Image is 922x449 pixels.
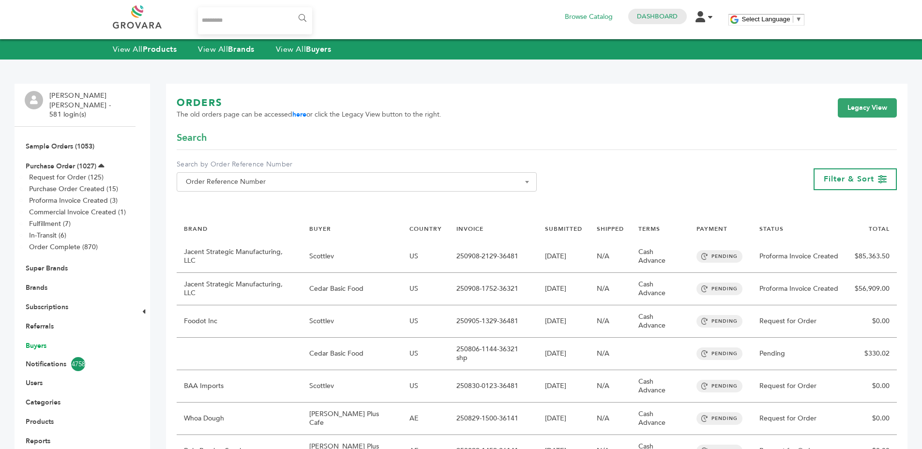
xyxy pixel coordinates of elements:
a: Purchase Order Created (15) [29,184,118,194]
a: BUYER [309,225,331,233]
span: PENDING [696,412,742,425]
td: $0.00 [847,305,897,338]
img: profile.png [25,91,43,109]
a: BRAND [184,225,208,233]
span: Search [177,131,207,145]
span: ▼ [796,15,802,23]
td: US [402,305,449,338]
a: Commercial Invoice Created (1) [29,208,126,217]
td: N/A [589,338,631,370]
a: Request for Order (125) [29,173,104,182]
td: Pending [752,338,847,370]
td: Cedar Basic Food [302,338,402,370]
td: Scottlev [302,305,402,338]
a: TOTAL [869,225,890,233]
td: Proforma Invoice Created [752,240,847,273]
td: 250908-2129-36481 [449,240,538,273]
a: SHIPPED [597,225,624,233]
a: TERMS [638,225,660,233]
a: Proforma Invoice Created (3) [29,196,118,205]
td: [DATE] [538,305,589,338]
td: Request for Order [752,403,847,435]
span: PENDING [696,250,742,263]
td: Scottlev [302,240,402,273]
td: [DATE] [538,403,589,435]
td: Cash Advance [631,240,689,273]
td: Cedar Basic Food [302,273,402,305]
td: Jacent Strategic Manufacturing, LLC [177,273,302,305]
a: Brands [26,283,47,292]
td: Cash Advance [631,305,689,338]
span: Order Reference Number [177,172,537,192]
a: Buyers [26,341,46,350]
td: $330.02 [847,338,897,370]
strong: Brands [228,44,254,55]
td: BAA Imports [177,370,302,403]
td: US [402,240,449,273]
td: Scottlev [302,370,402,403]
td: Jacent Strategic Manufacturing, LLC [177,240,302,273]
span: PENDING [696,315,742,328]
td: Cash Advance [631,370,689,403]
td: N/A [589,240,631,273]
a: Select Language​ [742,15,802,23]
a: Sample Orders (1053) [26,142,94,151]
td: $0.00 [847,370,897,403]
a: Subscriptions [26,302,68,312]
label: Search by Order Reference Number [177,160,537,169]
a: Purchase Order (1027) [26,162,96,171]
strong: Buyers [306,44,331,55]
span: PENDING [696,347,742,360]
td: AE [402,403,449,435]
td: $56,909.00 [847,273,897,305]
a: Legacy View [838,98,897,118]
span: Select Language [742,15,790,23]
input: Search... [198,7,313,34]
td: N/A [589,370,631,403]
td: [DATE] [538,370,589,403]
span: 4758 [71,357,85,371]
td: Cash Advance [631,273,689,305]
td: [DATE] [538,273,589,305]
a: Browse Catalog [565,12,613,22]
a: Categories [26,398,60,407]
a: SUBMITTED [545,225,582,233]
a: Notifications4758 [26,357,124,371]
a: View AllProducts [113,44,177,55]
a: Dashboard [637,12,678,21]
strong: Products [143,44,177,55]
a: PAYMENT [696,225,727,233]
span: The old orders page can be accessed or click the Legacy View button to the right. [177,110,441,120]
td: $0.00 [847,403,897,435]
a: INVOICE [456,225,484,233]
a: Products [26,417,54,426]
span: PENDING [696,283,742,295]
td: Cash Advance [631,403,689,435]
a: Order Complete (870) [29,242,98,252]
a: STATUS [759,225,784,233]
td: US [402,338,449,370]
td: N/A [589,403,631,435]
li: [PERSON_NAME] [PERSON_NAME] - 581 login(s) [49,91,133,120]
a: Users [26,378,43,388]
span: Order Reference Number [182,175,531,189]
td: Request for Order [752,305,847,338]
td: Whoa Dough [177,403,302,435]
a: COUNTRY [409,225,442,233]
a: Referrals [26,322,54,331]
a: View AllBuyers [276,44,332,55]
td: N/A [589,273,631,305]
td: 250806-1144-36321 shp [449,338,538,370]
td: [DATE] [538,240,589,273]
td: [PERSON_NAME] Plus Cafe [302,403,402,435]
td: Foodot Inc [177,305,302,338]
td: [DATE] [538,338,589,370]
td: 250908-1752-36321 [449,273,538,305]
td: 250905-1329-36481 [449,305,538,338]
a: In-Transit (6) [29,231,66,240]
td: Proforma Invoice Created [752,273,847,305]
span: Filter & Sort [824,174,874,184]
td: N/A [589,305,631,338]
a: Reports [26,436,50,446]
td: $85,363.50 [847,240,897,273]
